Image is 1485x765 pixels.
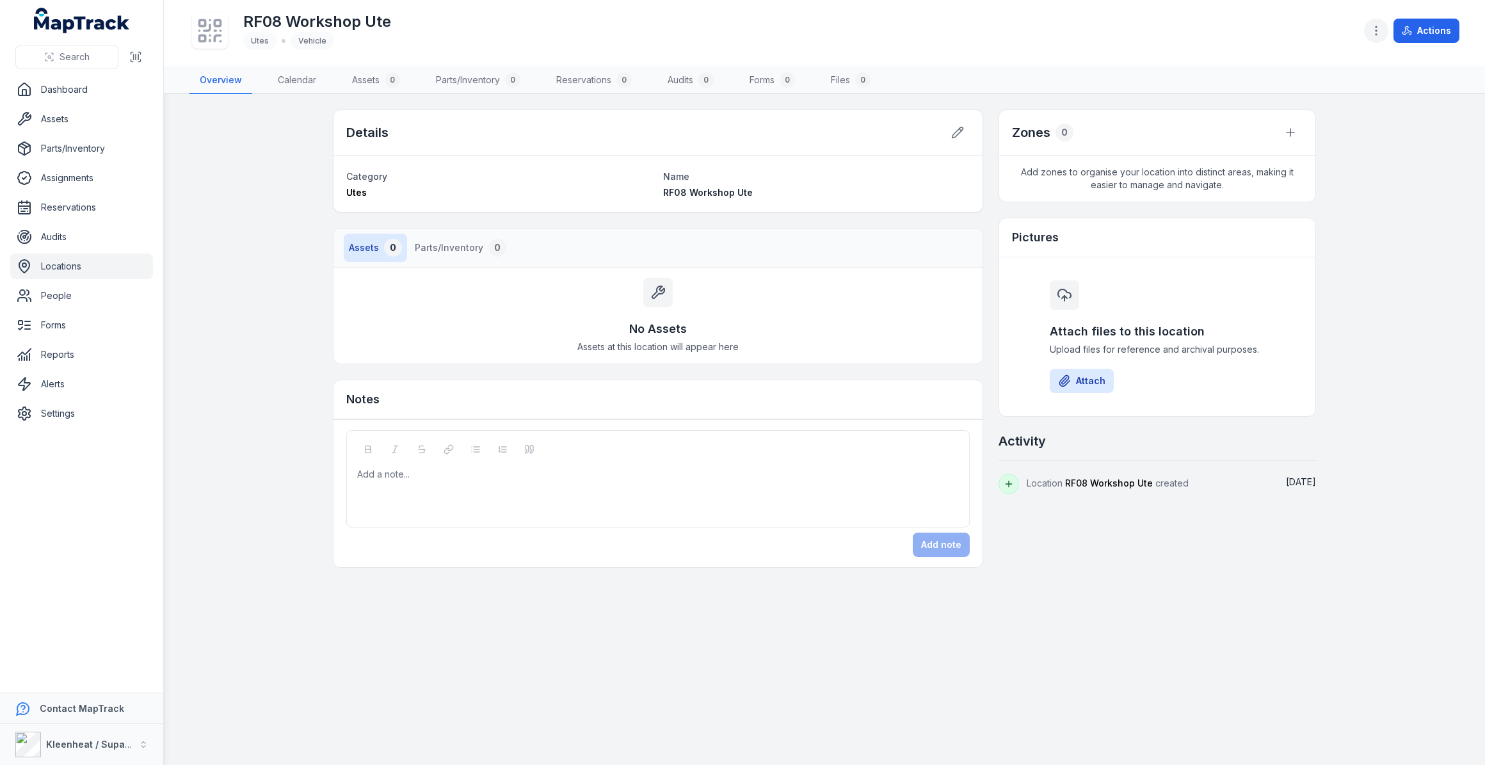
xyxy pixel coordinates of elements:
a: Settings [10,401,153,426]
strong: Contact MapTrack [40,703,124,714]
h3: Notes [346,391,380,408]
time: 11/10/2024, 10:53:17 am [1286,476,1316,487]
span: RF08 Workshop Ute [663,187,753,198]
h3: No Assets [629,320,687,338]
span: Search [60,51,90,63]
a: Alerts [10,371,153,397]
a: Assets0 [342,67,410,94]
a: Overview [189,67,252,94]
a: Files0 [821,67,881,94]
a: Reservations0 [546,67,642,94]
span: [DATE] [1286,476,1316,487]
a: People [10,283,153,309]
span: Assets at this location will appear here [577,341,739,353]
div: 0 [616,72,632,88]
span: Utes [346,187,367,198]
button: Assets0 [344,234,407,262]
h2: Details [346,124,389,141]
a: Reservations [10,195,153,220]
button: Attach [1050,369,1114,393]
div: 0 [1056,124,1073,141]
h3: Attach files to this location [1050,323,1265,341]
span: RF08 Workshop Ute [1065,478,1153,488]
div: 0 [855,72,871,88]
a: Forms [10,312,153,338]
a: Assignments [10,165,153,191]
a: Dashboard [10,77,153,102]
button: Actions [1393,19,1459,43]
a: Forms0 [739,67,805,94]
a: Assets [10,106,153,132]
a: Parts/Inventory [10,136,153,161]
div: 0 [488,239,506,257]
button: Search [15,45,118,69]
span: Utes [251,36,269,45]
a: MapTrack [34,8,130,33]
span: Add zones to organise your location into distinct areas, making it easier to manage and navigate. [999,156,1315,202]
a: Calendar [268,67,326,94]
h2: Activity [999,432,1046,450]
span: Category [346,171,387,182]
div: Vehicle [291,32,334,50]
div: 0 [780,72,795,88]
div: 0 [385,72,400,88]
div: 0 [384,239,402,257]
div: 0 [505,72,520,88]
a: Audits0 [657,67,724,94]
h3: Pictures [1012,229,1059,246]
button: Parts/Inventory0 [410,234,511,262]
a: Reports [10,342,153,367]
a: Parts/Inventory0 [426,67,531,94]
h2: Zones [1012,124,1050,141]
span: Upload files for reference and archival purposes. [1050,343,1265,356]
span: Name [663,171,689,182]
span: Location created [1027,478,1189,488]
strong: Kleenheat / Supagas [46,739,141,750]
div: 0 [698,72,714,88]
a: Audits [10,224,153,250]
h1: RF08 Workshop Ute [243,12,391,32]
a: Locations [10,254,153,279]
